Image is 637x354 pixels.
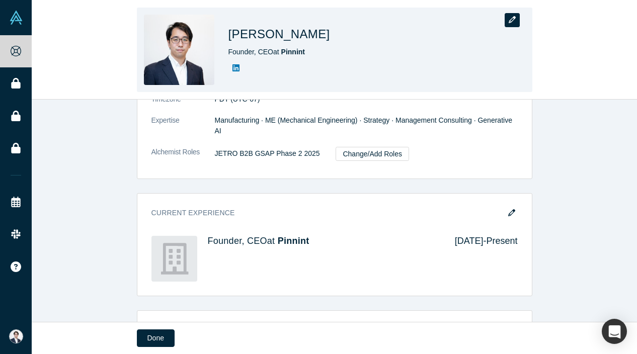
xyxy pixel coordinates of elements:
[215,116,512,135] span: Manufacturing · ME (Mechanical Engineering) · Strategy · Management Consulting · Generative AI
[215,147,518,161] dd: JETRO B2B GSAP Phase 2 2025
[9,11,23,25] img: Alchemist Vault Logo
[228,25,330,43] h1: [PERSON_NAME]
[336,147,409,161] a: Change/Add Roles
[441,236,518,282] div: [DATE] - Present
[144,15,214,85] img: Eisuke Shimizu's Profile Image
[151,208,504,218] h3: Current Experience
[215,94,518,105] dd: PDT (UTC-07)
[151,147,215,171] dt: Alchemist Roles
[9,329,23,343] img: Eisuke Shimizu's Account
[278,236,309,246] a: Pinnint
[137,329,175,347] button: Done
[151,94,215,115] dt: Timezone
[208,236,441,247] h4: Founder, CEO at
[228,48,305,56] span: Founder, CEO at
[151,115,215,147] dt: Expertise
[151,236,197,282] img: Pinnint's Logo
[281,48,305,56] a: Pinnint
